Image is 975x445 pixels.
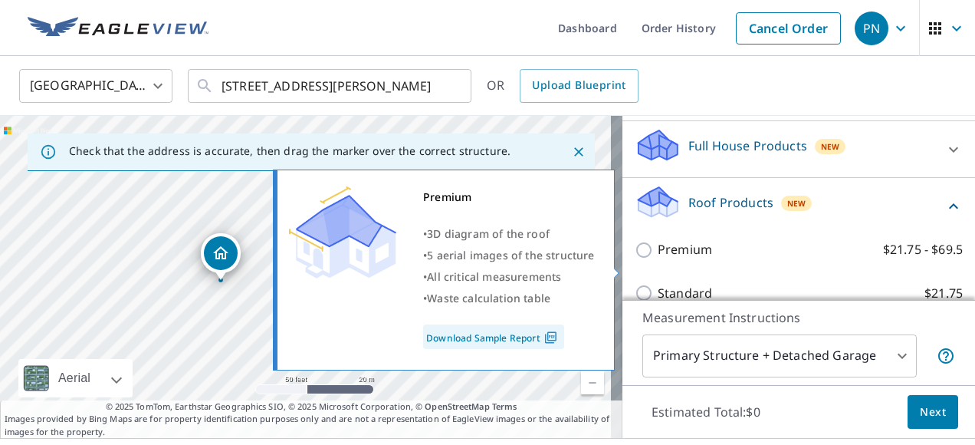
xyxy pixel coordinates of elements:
[787,197,806,209] span: New
[222,64,440,107] input: Search by address or latitude-longitude
[423,245,595,266] div: •
[569,142,589,162] button: Close
[908,395,958,430] button: Next
[54,359,95,397] div: Aerial
[855,12,888,45] div: PN
[920,403,946,422] span: Next
[736,12,841,44] a: Cancel Order
[18,359,133,397] div: Aerial
[635,127,963,171] div: Full House ProductsNew
[520,69,638,103] a: Upload Blueprint
[642,308,955,327] p: Measurement Instructions
[658,240,712,259] p: Premium
[201,233,241,281] div: Dropped pin, building 1, Residential property, 17508 Ashton Forest Ter Sandy Spring, MD 20860
[289,186,396,279] img: Premium
[423,223,595,245] div: •
[937,347,955,365] span: Your report will include the primary structure and a detached garage if one exists.
[425,400,489,412] a: OpenStreetMap
[423,325,564,349] a: Download Sample Report
[487,69,639,103] div: OR
[69,144,510,158] p: Check that the address is accurate, then drag the marker over the correct structure.
[427,291,550,305] span: Waste calculation table
[492,400,517,412] a: Terms
[688,193,773,212] p: Roof Products
[427,269,561,284] span: All critical measurements
[427,248,594,262] span: 5 aerial images of the structure
[658,284,712,303] p: Standard
[423,186,595,208] div: Premium
[581,371,604,394] a: Current Level 19, Zoom Out
[427,226,550,241] span: 3D diagram of the roof
[423,266,595,288] div: •
[642,335,917,377] div: Primary Structure + Detached Garage
[106,400,517,414] span: © 2025 TomTom, Earthstar Geographics SIO, © 2025 Microsoft Corporation, ©
[19,64,172,107] div: [GEOGRAPHIC_DATA]
[532,76,625,95] span: Upload Blueprint
[639,395,773,429] p: Estimated Total: $0
[28,17,208,40] img: EV Logo
[821,140,840,153] span: New
[924,284,963,303] p: $21.75
[635,184,963,228] div: Roof ProductsNew
[883,240,963,259] p: $21.75 - $69.5
[423,288,595,309] div: •
[688,137,807,155] p: Full House Products
[540,331,561,344] img: Pdf Icon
